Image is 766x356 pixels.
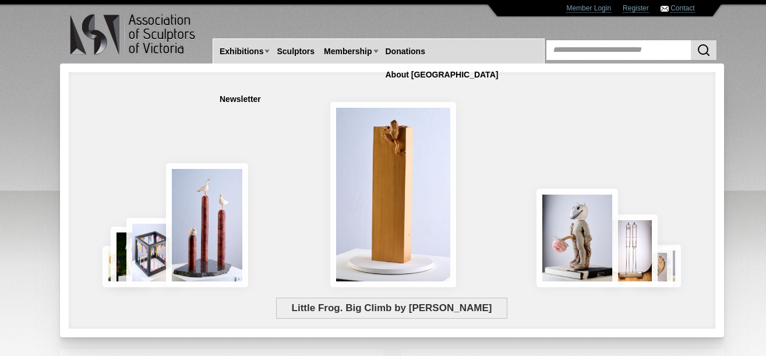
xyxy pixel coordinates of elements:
a: Register [623,4,649,13]
img: Waiting together for the Home coming [651,245,681,287]
img: logo.png [69,12,197,58]
span: Little Frog. Big Climb by [PERSON_NAME] [276,298,507,319]
a: Member Login [566,4,611,13]
img: Let There Be Light [536,189,619,287]
a: Membership [319,41,376,62]
img: Swingers [605,214,658,287]
img: Search [697,43,711,57]
a: Newsletter [215,89,266,110]
a: Contact [670,4,694,13]
img: Rising Tides [166,163,249,287]
a: About [GEOGRAPHIC_DATA] [381,64,503,86]
img: Little Frog. Big Climb [330,102,456,287]
a: Sculptors [272,41,319,62]
img: Contact ASV [661,6,669,12]
a: Exhibitions [215,41,268,62]
a: Donations [381,41,430,62]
